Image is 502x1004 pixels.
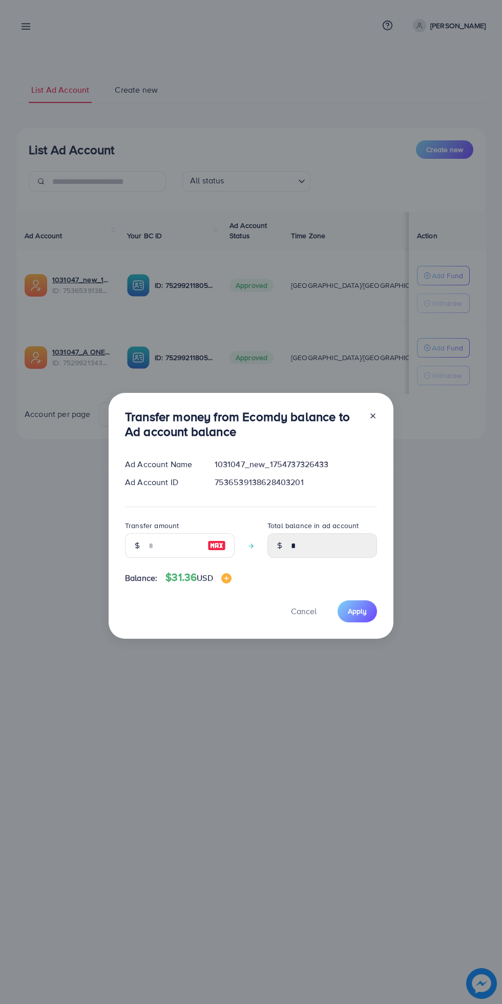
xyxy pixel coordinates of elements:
[291,605,317,617] span: Cancel
[125,520,179,531] label: Transfer amount
[206,458,385,470] div: 1031047_new_1754737326433
[197,572,213,583] span: USD
[117,476,206,488] div: Ad Account ID
[206,476,385,488] div: 7536539138628403201
[117,458,206,470] div: Ad Account Name
[348,606,367,616] span: Apply
[165,571,231,584] h4: $31.36
[125,409,361,439] h3: Transfer money from Ecomdy balance to Ad account balance
[278,600,329,622] button: Cancel
[267,520,359,531] label: Total balance in ad account
[207,539,226,552] img: image
[221,573,232,583] img: image
[125,572,157,584] span: Balance:
[338,600,377,622] button: Apply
